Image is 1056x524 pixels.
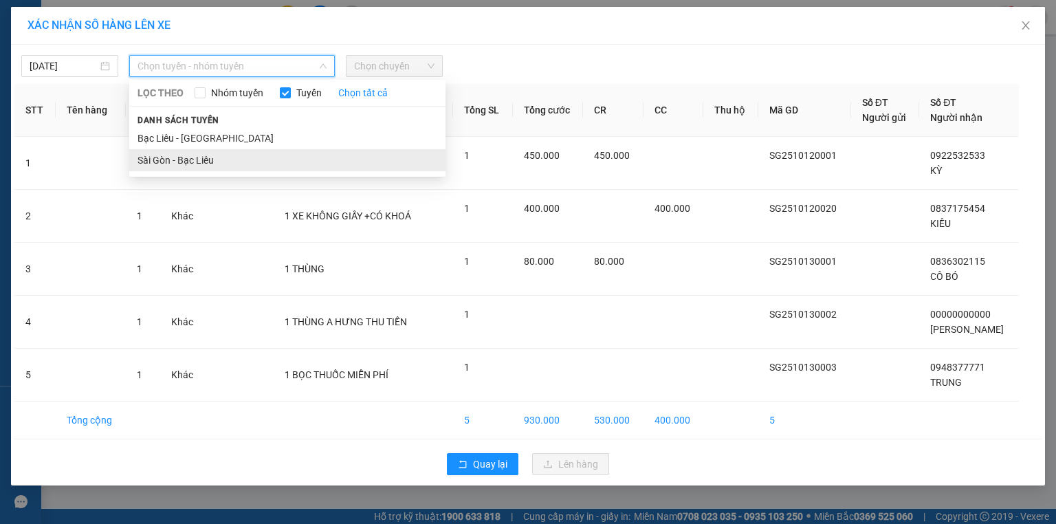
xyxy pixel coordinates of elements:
[160,190,206,243] td: Khác
[643,84,703,137] th: CC
[703,84,758,137] th: Thu hộ
[447,453,518,475] button: rollbackQuay lại
[862,112,906,123] span: Người gửi
[464,203,470,214] span: 1
[930,362,985,373] span: 0948377771
[862,97,888,108] span: Số ĐT
[14,349,56,402] td: 5
[930,112,982,123] span: Người nhận
[930,324,1004,335] span: [PERSON_NAME]
[137,210,142,221] span: 1
[583,84,643,137] th: CR
[513,84,584,137] th: Tổng cước
[930,165,942,176] span: KỲ
[354,56,434,76] span: Chọn chuyến
[14,84,56,137] th: STT
[1006,7,1045,45] button: Close
[79,9,183,26] b: Nhà Xe Hà My
[285,263,324,274] span: 1 THÙNG
[769,256,837,267] span: SG2510130001
[27,19,170,32] span: XÁC NHẬN SỐ HÀNG LÊN XE
[160,349,206,402] td: Khác
[137,263,142,274] span: 1
[137,85,184,100] span: LỌC THEO
[14,190,56,243] td: 2
[594,150,630,161] span: 450.000
[6,47,262,65] li: 0946 508 595
[930,256,985,267] span: 0836302115
[524,150,560,161] span: 450.000
[769,203,837,214] span: SG2510120020
[930,97,956,108] span: Số ĐT
[930,271,958,282] span: CÔ BÓ
[160,296,206,349] td: Khác
[758,84,851,137] th: Mã GD
[464,309,470,320] span: 1
[930,203,985,214] span: 0837175454
[285,369,388,380] span: 1 BỌC THUỐC MIỄN PHÍ
[129,114,228,127] span: Danh sách tuyến
[769,362,837,373] span: SG2510130003
[285,316,407,327] span: 1 THÙNG A HƯNG THU TIỀN
[137,56,327,76] span: Chọn tuyến - nhóm tuyến
[6,86,239,109] b: GỬI : [GEOGRAPHIC_DATA]
[464,150,470,161] span: 1
[6,30,262,47] li: 995 [PERSON_NAME]
[769,150,837,161] span: SG2510120001
[137,316,142,327] span: 1
[129,149,445,171] li: Sài Gòn - Bạc Liêu
[129,127,445,149] li: Bạc Liêu - [GEOGRAPHIC_DATA]
[453,84,512,137] th: Tổng SL
[769,309,837,320] span: SG2510130002
[319,62,327,70] span: down
[56,402,126,439] td: Tổng cộng
[160,243,206,296] td: Khác
[654,203,690,214] span: 400.000
[126,84,160,137] th: SL
[1020,20,1031,31] span: close
[464,256,470,267] span: 1
[14,243,56,296] td: 3
[758,402,851,439] td: 5
[930,150,985,161] span: 0922532533
[643,402,703,439] td: 400.000
[464,362,470,373] span: 1
[453,402,512,439] td: 5
[513,402,584,439] td: 930.000
[137,369,142,380] span: 1
[206,85,269,100] span: Nhóm tuyến
[14,296,56,349] td: 4
[930,377,962,388] span: TRUNG
[285,210,411,221] span: 1 XE KHÔNG GIẤY +CÓ KHOÁ
[524,256,554,267] span: 80.000
[583,402,643,439] td: 530.000
[458,459,467,470] span: rollback
[338,85,388,100] a: Chọn tất cả
[291,85,327,100] span: Tuyến
[79,50,90,61] span: phone
[594,256,624,267] span: 80.000
[473,457,507,472] span: Quay lại
[524,203,560,214] span: 400.000
[930,218,951,229] span: KIỀU
[14,137,56,190] td: 1
[79,33,90,44] span: environment
[930,309,991,320] span: 00000000000
[56,84,126,137] th: Tên hàng
[30,58,98,74] input: 13/10/2025
[532,453,609,475] button: uploadLên hàng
